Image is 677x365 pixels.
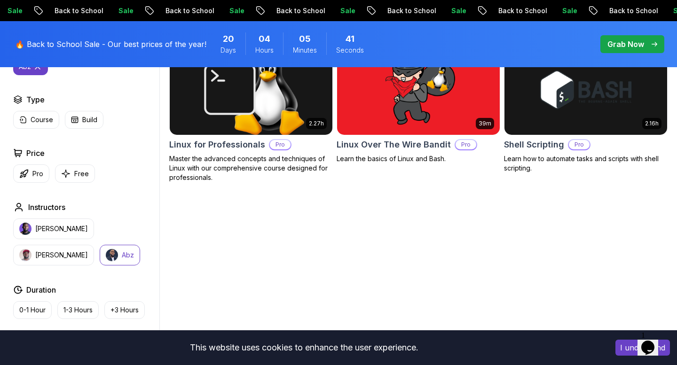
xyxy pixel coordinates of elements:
span: Seconds [336,46,364,55]
img: Linux Over The Wire Bandit card [337,44,500,135]
p: 2.27h [309,120,324,127]
p: Sale [332,6,362,16]
p: Master the advanced concepts and techniques of Linux with our comprehensive course designed for p... [169,154,333,182]
span: 4 Hours [259,32,270,46]
button: Build [65,111,103,129]
p: Pro [32,169,43,179]
h2: Linux for Professionals [169,138,265,151]
h2: Instructors [28,202,65,213]
span: 20 Days [223,32,234,46]
img: instructor img [106,249,118,261]
p: Sale [110,6,141,16]
p: [PERSON_NAME] [35,250,88,260]
h2: Shell Scripting [504,138,564,151]
p: +3 Hours [110,305,139,315]
p: Pro [270,140,291,149]
iframe: chat widget [638,327,668,356]
p: Pro [456,140,476,149]
p: Sale [443,6,473,16]
p: 1-3 Hours [63,305,93,315]
p: 🔥 Back to School Sale - Our best prices of the year! [15,39,206,50]
a: Linux Over The Wire Bandit card39mLinux Over The Wire BanditProLearn the basics of Linux and Bash. [337,43,500,163]
p: Build [82,115,97,124]
p: Grab Now [607,39,644,50]
p: Course [31,115,53,124]
p: Pro [569,140,590,149]
p: Back to School [268,6,332,16]
p: Back to School [601,6,665,16]
p: 39m [479,120,491,127]
button: instructor img[PERSON_NAME] [13,218,94,239]
a: Shell Scripting card2.16hShell ScriptingProLearn how to automate tasks and scripts with shell scr... [504,43,668,173]
h2: Type [26,94,45,105]
button: Course [13,111,59,129]
h2: Duration [26,284,56,295]
p: [PERSON_NAME] [35,224,88,233]
p: 2.16h [645,120,659,127]
button: +3 Hours [104,301,145,319]
span: 5 Minutes [299,32,311,46]
img: Linux for Professionals card [170,44,332,135]
p: Back to School [490,6,554,16]
p: 0-1 Hour [19,305,46,315]
h2: Linux Over The Wire Bandit [337,138,451,151]
a: Linux for Professionals card2.27hLinux for ProfessionalsProMaster the advanced concepts and techn... [169,43,333,182]
span: Hours [255,46,274,55]
span: Minutes [293,46,317,55]
p: Abz [122,250,134,260]
p: Sale [221,6,252,16]
img: Shell Scripting card [504,44,667,135]
button: Pro [13,164,49,183]
button: Accept cookies [615,340,670,356]
p: Sale [554,6,584,16]
p: Free [74,169,89,179]
button: 0-1 Hour [13,301,52,319]
span: 41 Seconds [346,32,354,46]
span: Days [220,46,236,55]
p: Back to School [157,6,221,16]
div: This website uses cookies to enhance the user experience. [7,337,601,358]
p: Learn the basics of Linux and Bash. [337,154,500,163]
button: instructor img[PERSON_NAME] [13,245,94,265]
p: Back to School [47,6,110,16]
button: 1-3 Hours [57,301,99,319]
img: instructor img [19,249,31,261]
h2: Price [26,148,45,159]
button: Free [55,164,95,183]
p: Back to School [379,6,443,16]
button: instructor imgAbz [100,245,140,265]
img: instructor img [19,223,31,235]
p: Learn how to automate tasks and scripts with shell scripting. [504,154,668,173]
